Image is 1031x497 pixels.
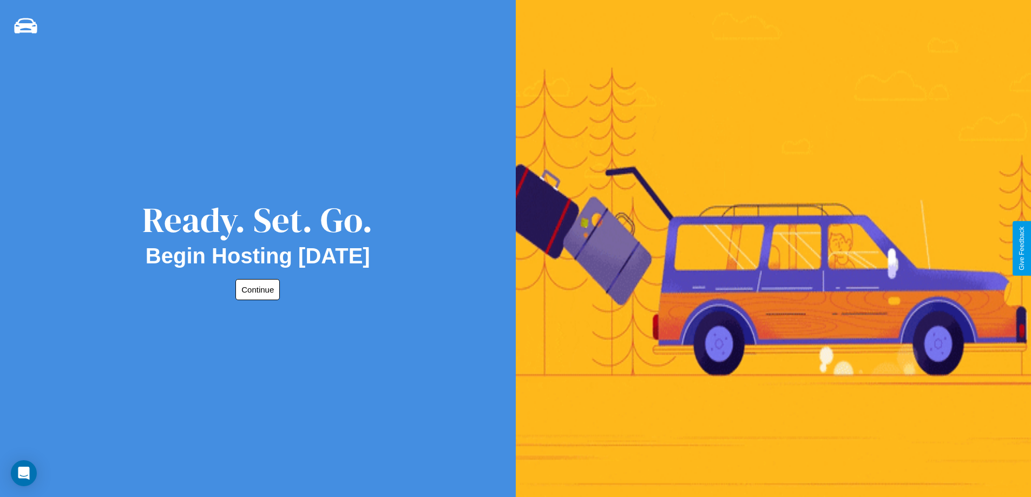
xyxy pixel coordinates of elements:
div: Open Intercom Messenger [11,460,37,486]
div: Ready. Set. Go. [142,196,373,244]
h2: Begin Hosting [DATE] [146,244,370,268]
div: Give Feedback [1018,227,1026,270]
button: Continue [235,279,280,300]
